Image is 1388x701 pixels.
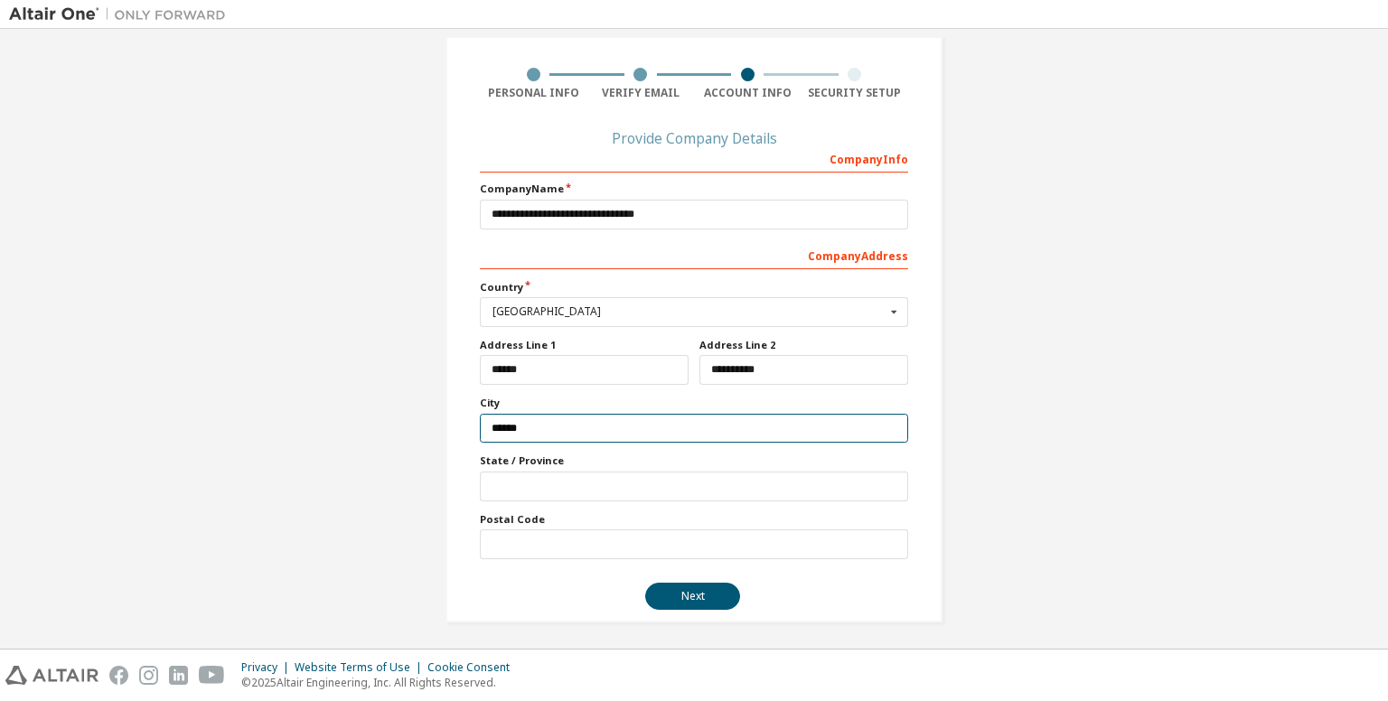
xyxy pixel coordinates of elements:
[699,338,908,352] label: Address Line 2
[492,306,886,317] div: [GEOGRAPHIC_DATA]
[480,133,908,144] div: Provide Company Details
[241,660,295,675] div: Privacy
[480,453,908,468] label: State / Province
[802,86,909,100] div: Security Setup
[427,660,520,675] div: Cookie Consent
[109,666,128,685] img: facebook.svg
[480,144,908,173] div: Company Info
[480,338,689,352] label: Address Line 1
[295,660,427,675] div: Website Terms of Use
[169,666,188,685] img: linkedin.svg
[480,396,908,410] label: City
[5,666,98,685] img: altair_logo.svg
[241,675,520,690] p: © 2025 Altair Engineering, Inc. All Rights Reserved.
[480,512,908,527] label: Postal Code
[199,666,225,685] img: youtube.svg
[694,86,802,100] div: Account Info
[480,86,587,100] div: Personal Info
[480,182,908,196] label: Company Name
[480,240,908,269] div: Company Address
[139,666,158,685] img: instagram.svg
[587,86,695,100] div: Verify Email
[9,5,235,23] img: Altair One
[480,280,908,294] label: Country
[645,583,740,610] button: Next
